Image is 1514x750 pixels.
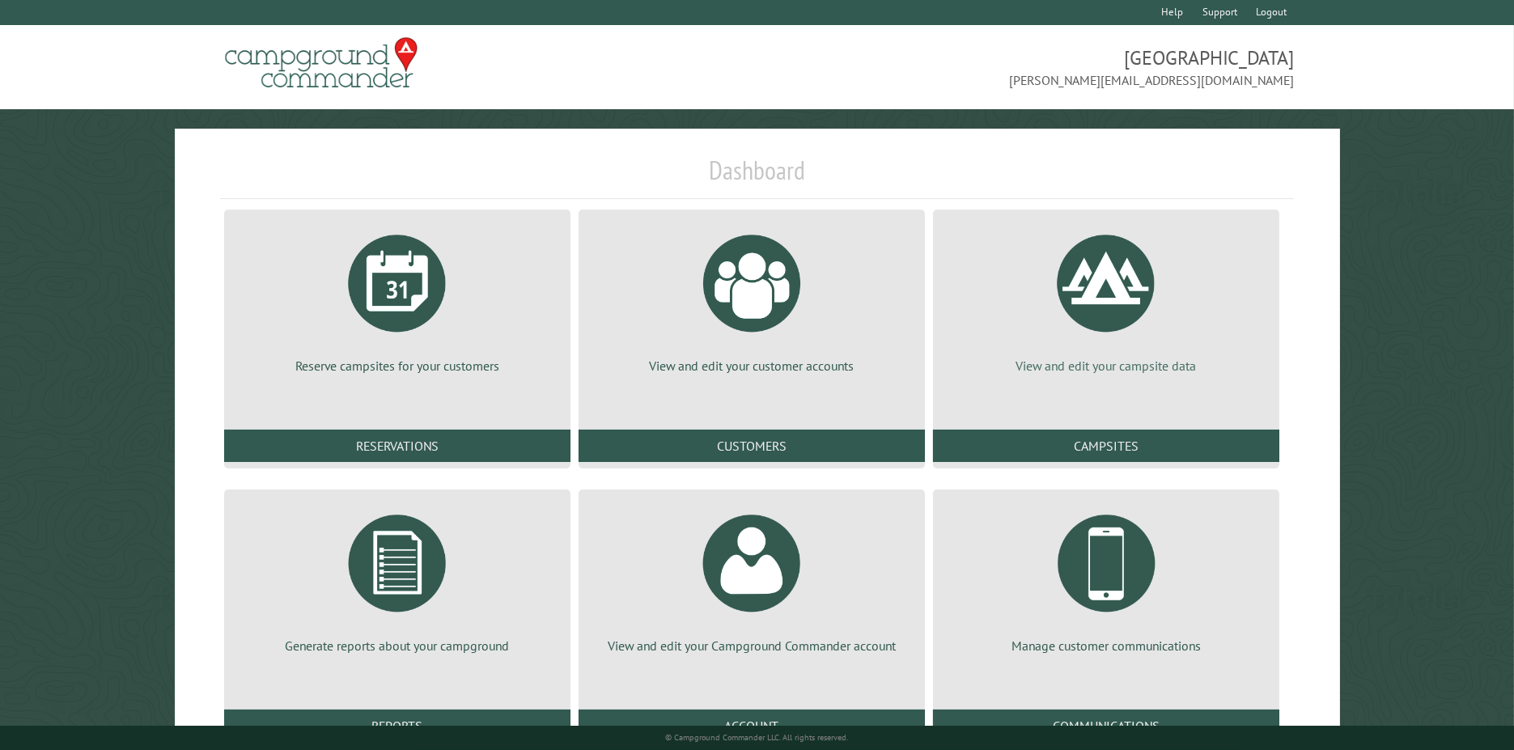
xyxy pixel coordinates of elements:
p: View and edit your customer accounts [598,357,905,375]
a: Campsites [933,430,1279,462]
span: [GEOGRAPHIC_DATA] [PERSON_NAME][EMAIL_ADDRESS][DOMAIN_NAME] [757,44,1295,90]
a: Customers [579,430,925,462]
small: © Campground Commander LLC. All rights reserved. [666,732,849,743]
p: Reserve campsites for your customers [244,357,551,375]
p: View and edit your campsite data [952,357,1260,375]
a: Reservations [224,430,570,462]
p: Generate reports about your campground [244,637,551,655]
img: Campground Commander [220,32,422,95]
a: View and edit your campsite data [952,222,1260,375]
p: View and edit your Campground Commander account [598,637,905,655]
a: Generate reports about your campground [244,502,551,655]
a: Manage customer communications [952,502,1260,655]
a: View and edit your Campground Commander account [598,502,905,655]
a: Reserve campsites for your customers [244,222,551,375]
h1: Dashboard [220,155,1295,199]
a: View and edit your customer accounts [598,222,905,375]
a: Reports [224,710,570,742]
p: Manage customer communications [952,637,1260,655]
a: Communications [933,710,1279,742]
a: Account [579,710,925,742]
